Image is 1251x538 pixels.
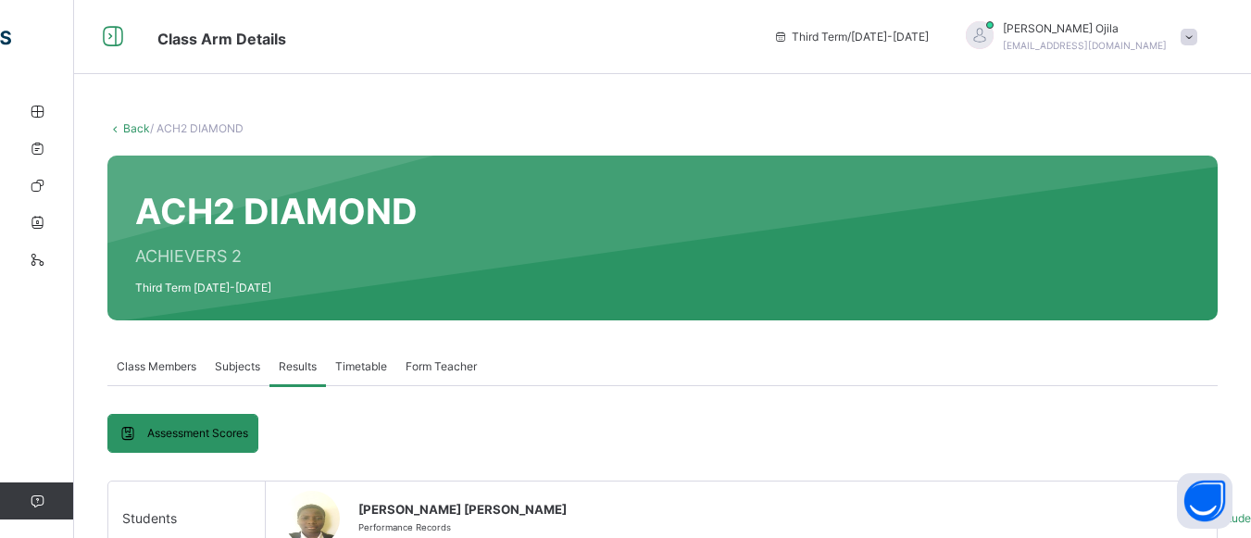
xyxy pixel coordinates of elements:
[150,121,244,135] span: / ACH2 DIAMOND
[335,358,387,375] span: Timetable
[147,425,248,442] span: Assessment Scores
[279,358,317,375] span: Results
[358,522,451,532] span: Performance Records
[1177,473,1232,529] button: Open asap
[1003,40,1167,51] span: [EMAIL_ADDRESS][DOMAIN_NAME]
[123,121,150,135] a: Back
[157,30,286,48] span: Class Arm Details
[358,501,1160,519] span: [PERSON_NAME] [PERSON_NAME]
[947,20,1207,54] div: AndrewOjila
[122,508,177,528] span: Students
[1003,20,1167,37] span: [PERSON_NAME] Ojila
[406,358,477,375] span: Form Teacher
[773,29,929,45] span: session/term information
[215,358,260,375] span: Subjects
[117,358,196,375] span: Class Members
